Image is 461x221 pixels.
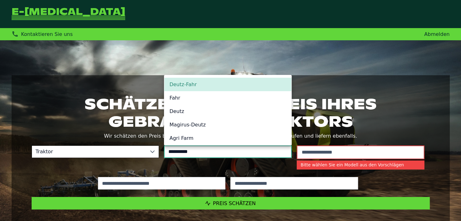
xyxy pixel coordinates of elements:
button: Preis schätzen [32,197,430,209]
div: Kontaktieren Sie uns [12,31,73,38]
a: Abmelden [424,31,449,37]
li: Deutz-Fahr [164,78,291,91]
li: Magirus-Deutz [164,118,291,131]
ul: Option List [164,75,291,214]
h1: Schätzen Sie den Preis Ihres gebrauchten Traktors [32,95,430,130]
span: Traktor [32,146,146,158]
li: Agri Farm [164,131,291,145]
span: Preis schätzen [213,200,256,206]
small: Bitte wählen Sie ein Modell aus den Vorschlägen [297,160,424,170]
li: Fahr [164,91,291,105]
a: Zurück zur Startseite [12,7,125,21]
p: Wir schätzen den Preis basierend auf umfangreichen Preisdaten. Wir verkaufen und liefern ebenfalls. [32,132,430,140]
li: FARMI [164,145,291,158]
li: Deutz [164,105,291,118]
span: Kontaktieren Sie uns [21,31,73,37]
